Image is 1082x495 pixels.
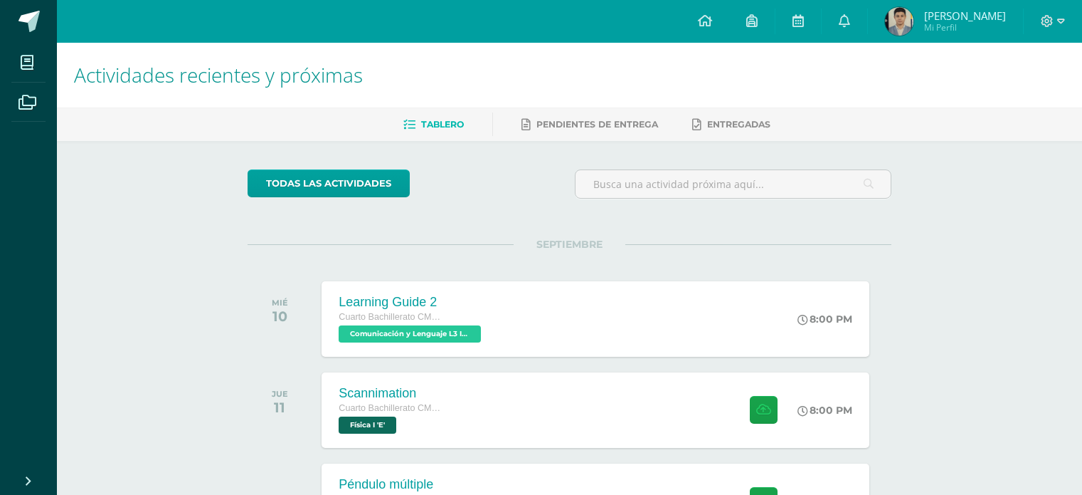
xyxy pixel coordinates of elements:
span: Entregadas [707,119,770,130]
span: Tablero [421,119,464,130]
div: JUE [272,389,288,399]
a: Pendientes de entrega [521,113,658,136]
span: Actividades recientes y próximas [74,61,363,88]
div: MIÉ [272,298,288,308]
span: Física I 'E' [339,417,396,434]
a: todas las Actividades [248,170,410,197]
div: 11 [272,399,288,416]
a: Entregadas [692,113,770,136]
a: Tablero [403,113,464,136]
span: Comunicación y Lenguaje L3 Inglés 'E' [339,325,481,343]
span: [PERSON_NAME] [924,9,1006,23]
span: Pendientes de entrega [536,119,658,130]
span: Cuarto Bachillerato CMP Bachillerato en CCLL con Orientación en Computación [339,312,445,322]
div: Scannimation [339,386,445,401]
input: Busca una actividad próxima aquí... [576,170,891,198]
span: Cuarto Bachillerato CMP Bachillerato en CCLL con Orientación en Computación [339,403,445,413]
div: Péndulo múltiple [339,477,445,492]
div: Learning Guide 2 [339,295,484,310]
span: SEPTIEMBRE [514,238,625,251]
div: 8:00 PM [797,404,852,417]
img: 7fee766d8ac52d7d257e4f31d949d49f.png [885,7,913,36]
div: 10 [272,308,288,325]
span: Mi Perfil [924,21,1006,33]
div: 8:00 PM [797,313,852,325]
